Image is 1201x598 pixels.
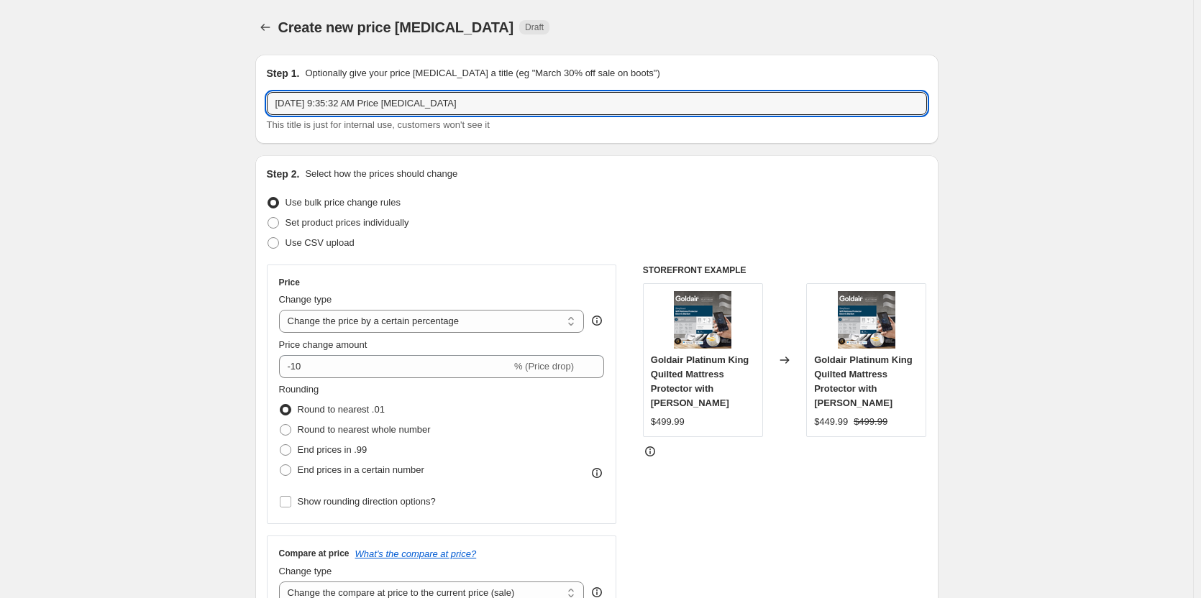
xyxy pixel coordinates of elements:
[651,415,685,429] div: $499.99
[355,548,477,559] button: What's the compare at price?
[514,361,574,372] span: % (Price drop)
[267,66,300,80] h2: Step 1.
[286,217,409,228] span: Set product prices individually
[854,415,887,429] strike: $499.99
[267,167,300,181] h2: Step 2.
[279,548,350,559] h3: Compare at price
[814,354,913,408] span: Goldair Platinum King Quilted Mattress Protector with [PERSON_NAME]
[298,424,431,435] span: Round to nearest whole number
[267,119,490,130] span: This title is just for internal use, customers won't see it
[286,197,401,208] span: Use bulk price change rules
[279,566,332,576] span: Change type
[643,264,927,276] h6: STOREFRONT EXAMPLE
[298,444,367,455] span: End prices in .99
[279,384,319,395] span: Rounding
[298,496,436,507] span: Show rounding direction options?
[590,313,604,328] div: help
[674,291,731,349] img: GPEBSQ-K_Packaging_80x.png
[298,404,385,415] span: Round to nearest .01
[279,355,511,378] input: -15
[279,339,367,350] span: Price change amount
[286,237,355,248] span: Use CSV upload
[838,291,895,349] img: GPEBSQ-K_Packaging_80x.png
[525,22,544,33] span: Draft
[298,464,424,475] span: End prices in a certain number
[279,277,300,288] h3: Price
[305,167,457,181] p: Select how the prices should change
[255,17,275,37] button: Price change jobs
[651,354,749,408] span: Goldair Platinum King Quilted Mattress Protector with [PERSON_NAME]
[278,19,514,35] span: Create new price [MEDICAL_DATA]
[814,415,848,429] div: $449.99
[267,92,927,115] input: 30% off holiday sale
[305,66,659,80] p: Optionally give your price [MEDICAL_DATA] a title (eg "March 30% off sale on boots")
[279,294,332,305] span: Change type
